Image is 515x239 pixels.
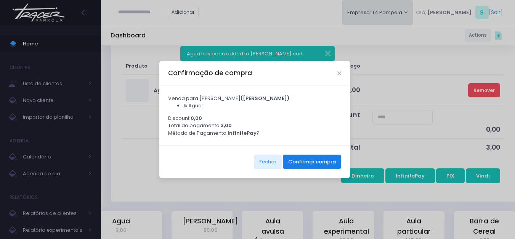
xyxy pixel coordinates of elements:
button: Close [337,71,341,75]
button: Fechar [254,155,282,169]
strong: ([PERSON_NAME]) [241,95,289,102]
h5: Confirmação de compra [168,68,252,78]
strong: 0,00 [191,115,202,122]
li: 1x Agua: [183,102,342,110]
strong: InfinitePay [228,129,257,137]
strong: 3,00 [221,122,232,129]
button: Confirmar compra [283,155,341,169]
div: Venda para [PERSON_NAME] : Discount: Total do pagamento: Método de Pagamento: ? [159,86,350,145]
